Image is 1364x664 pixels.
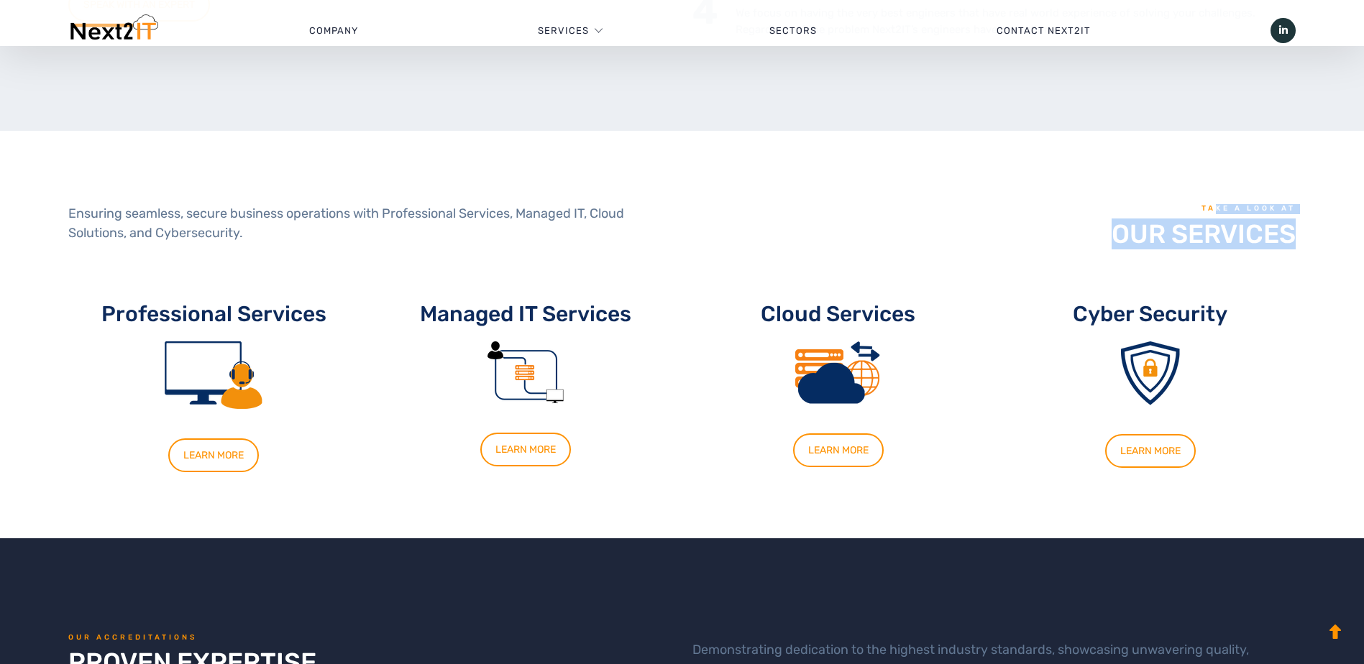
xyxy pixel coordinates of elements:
a: Sectors [679,9,906,52]
h6: OUR ACCREDITATIONS [68,633,672,643]
h3: Cloud Services [692,301,983,327]
img: Next2IT [68,14,158,47]
h3: Managed IT Services [380,301,671,327]
a: LEARN MORE [1105,434,1196,468]
a: Services [538,9,589,52]
h3: Professional Services [68,301,359,327]
a: LEARN MORE [793,433,884,467]
a: LEARN MORE [168,438,259,472]
h6: TAKE A LOOK AT [692,204,1296,214]
h2: OUR SERVICES [692,218,1296,249]
a: Contact Next2IT [907,9,1181,52]
h3: Cyber Security [1005,301,1296,327]
div: Ensuring seamless, secure business operations with Professional Services, Managed IT, Cloud Solut... [68,204,672,243]
a: Company [219,9,448,52]
a: LEARN MORE [480,433,571,466]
